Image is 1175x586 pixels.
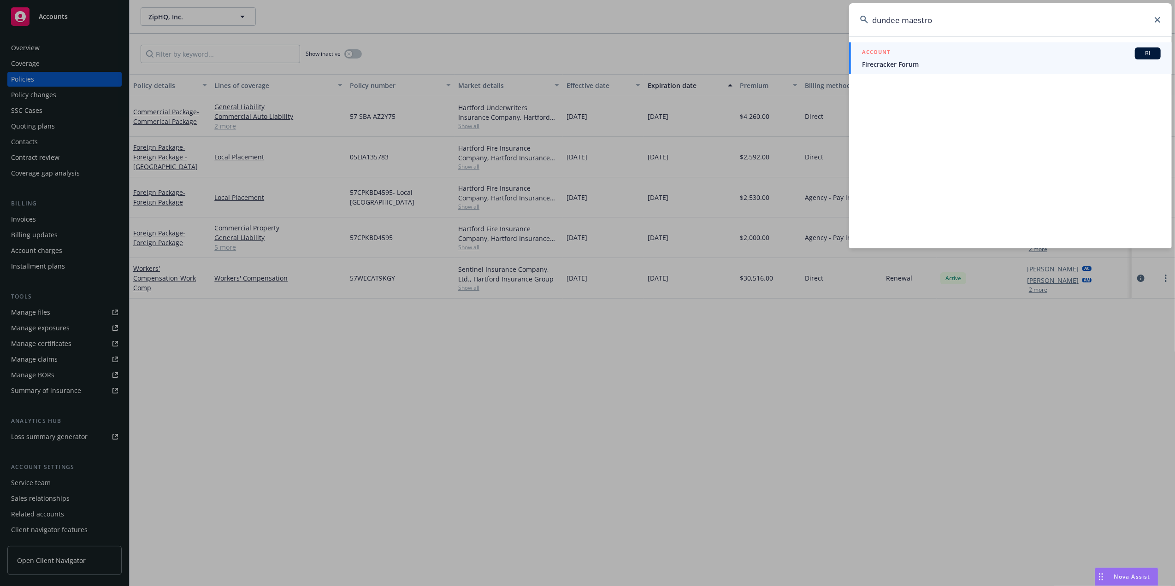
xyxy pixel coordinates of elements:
span: Nova Assist [1114,573,1151,580]
h5: ACCOUNT [862,47,890,59]
input: Search... [849,3,1172,36]
span: Firecracker Forum [862,59,1161,69]
a: ACCOUNTBIFirecracker Forum [849,42,1172,74]
button: Nova Assist [1095,568,1158,586]
span: BI [1139,49,1157,58]
div: Drag to move [1095,568,1107,586]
